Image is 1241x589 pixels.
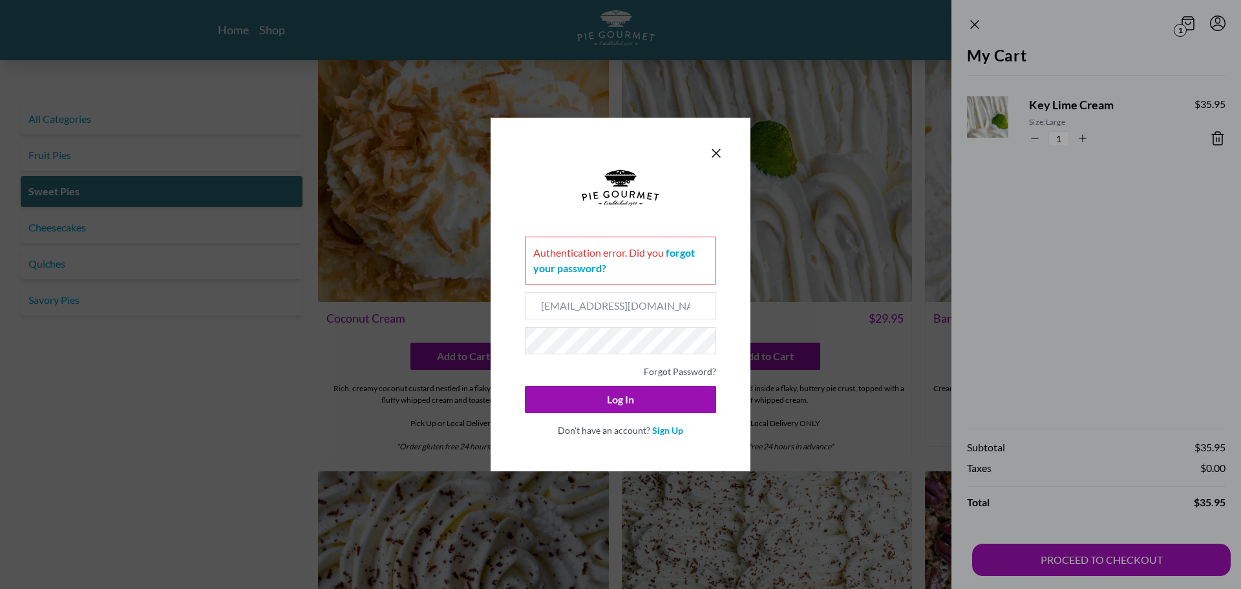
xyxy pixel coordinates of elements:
span: Don't have an account? [558,425,650,436]
a: Sign Up [652,425,683,436]
input: Email [525,292,716,319]
button: Log In [525,386,716,413]
div: Authentication error . Did you [525,237,716,284]
a: Forgot Password? [644,366,716,377]
button: Close panel [708,145,724,161]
